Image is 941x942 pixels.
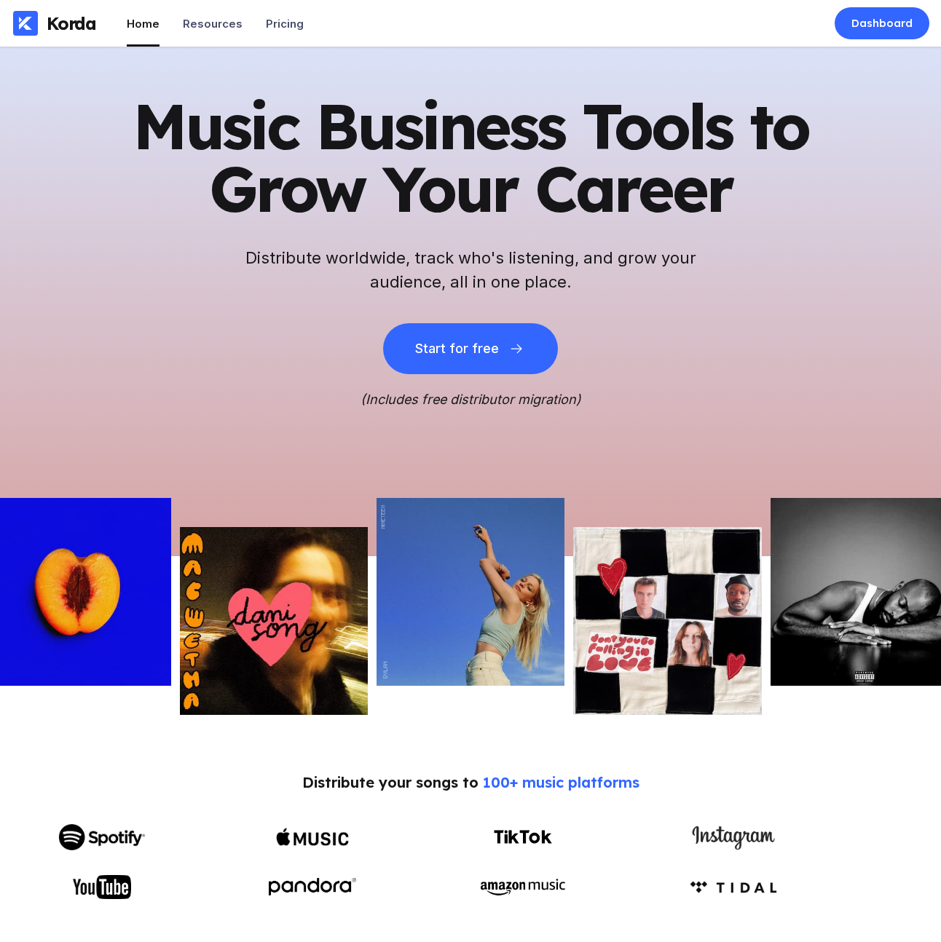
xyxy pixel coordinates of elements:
[127,17,160,31] div: Home
[479,875,567,899] img: Amazon
[851,16,913,31] div: Dashboard
[237,246,704,294] h2: Distribute worldwide, track who's listening, and grow your audience, all in one place.
[383,323,558,374] button: Start for free
[494,830,552,844] img: TikTok
[269,878,356,895] img: Pandora
[114,95,827,220] h1: Music Business Tools to Grow Your Career
[573,527,761,715] img: Picture of the author
[183,17,243,31] div: Resources
[180,527,368,715] img: Picture of the author
[835,7,929,39] a: Dashboard
[690,881,777,893] img: Amazon
[690,821,777,852] img: Instagram
[302,773,639,791] div: Distribute your songs to
[361,392,581,407] i: (Includes free distributor migration)
[73,875,131,899] img: YouTube
[415,341,498,356] div: Start for free
[58,824,146,850] img: Spotify
[377,498,564,686] img: Picture of the author
[276,816,349,857] img: Apple Music
[266,17,304,31] div: Pricing
[483,773,639,791] span: 100+ music platforms
[47,12,96,34] div: Korda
